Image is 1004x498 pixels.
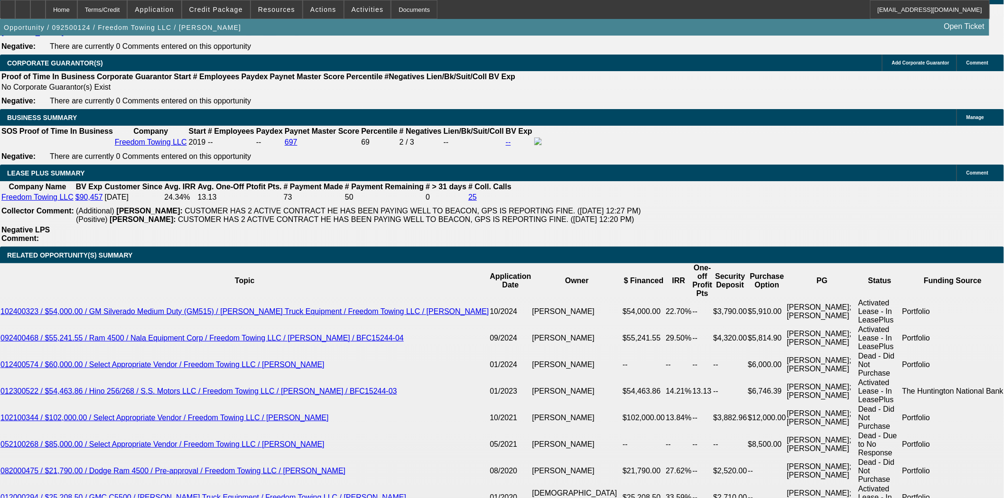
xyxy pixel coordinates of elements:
td: 10/2024 [489,298,531,325]
td: -- [692,298,713,325]
td: 01/2024 [489,351,531,378]
span: There are currently 0 Comments entered on this opportunity [50,152,251,160]
b: Paydex [256,127,283,135]
b: [PERSON_NAME]: [116,207,183,215]
td: $54,000.00 [622,298,665,325]
a: 102100344 / $102,000.00 / Select Appropriate Vendor / Freedom Towing LLC / [PERSON_NAME] [0,414,329,422]
td: Portfolio [902,351,1004,378]
b: Collector Comment: [1,207,74,215]
td: Dead - Did Not Purchase [858,351,902,378]
span: Activities [352,6,384,13]
td: 2019 [188,137,206,148]
b: Paydex [242,73,268,81]
td: Portfolio [902,298,1004,325]
td: Dead - Did Not Purchase [858,458,902,484]
th: SOS [1,127,18,136]
button: Application [128,0,181,18]
td: 13.13 [197,193,282,202]
td: Portfolio [902,431,1004,458]
span: Opportunity / 092500124 / Freedom Towing LLC / [PERSON_NAME] [4,24,241,31]
th: Owner [532,263,623,298]
td: Portfolio [902,325,1004,351]
b: BV Exp [489,73,515,81]
td: $3,790.00 [713,298,747,325]
th: Application Date [489,263,531,298]
td: 05/2021 [489,431,531,458]
span: Credit Package [189,6,243,13]
b: Negative: [1,42,36,50]
span: (Additional) [76,207,114,215]
td: -- [713,351,747,378]
span: -- [208,138,213,146]
b: # Payment Remaining [345,183,424,191]
td: $21,790.00 [622,458,665,484]
span: Resources [258,6,295,13]
td: -- [692,431,713,458]
td: 09/2024 [489,325,531,351]
td: [PERSON_NAME]; [PERSON_NAME] [787,458,858,484]
span: There are currently 0 Comments entered on this opportunity [50,42,251,50]
td: Activated Lease - In LeasePlus [858,325,902,351]
div: 69 [361,138,397,147]
a: 697 [285,138,297,146]
td: No Corporate Guarantor(s) Exist [1,83,520,92]
b: # Employees [193,73,240,81]
a: $90,457 [75,193,103,201]
th: Proof of Time In Business [1,72,95,82]
td: 10/2021 [489,405,531,431]
button: Resources [251,0,302,18]
td: [PERSON_NAME] [532,431,623,458]
th: Purchase Option [748,263,787,298]
b: [PERSON_NAME]: [110,215,176,223]
span: There are currently 0 Comments entered on this opportunity [50,97,251,105]
td: Portfolio [902,405,1004,431]
th: Security Deposit [713,263,747,298]
td: $54,463.86 [622,378,665,405]
td: 01/2023 [489,378,531,405]
b: # Coll. Calls [468,183,511,191]
th: Proof of Time In Business [19,127,113,136]
button: Actions [303,0,344,18]
td: -- [622,351,665,378]
td: Portfolio [902,458,1004,484]
div: 2 / 3 [400,138,442,147]
td: -- [713,431,747,458]
td: -- [692,458,713,484]
span: CUSTOMER HAS 2 ACTIVE CONTRACT HE HAS BEEN PAYING WELL TO BEACON, GPS IS REPORTING FINE. ([DATE] ... [178,215,634,223]
b: Percentile [346,73,382,81]
span: CUSTOMER HAS 2 ACTIVE CONTRACT HE HAS BEEN PAYING WELL TO BEACON, GPS IS REPORTING FINE. ([DATE] ... [185,207,641,215]
td: $6,000.00 [748,351,787,378]
span: RELATED OPPORTUNITY(S) SUMMARY [7,251,132,259]
td: Dead - Due to No Response [858,431,902,458]
td: Dead - Did Not Purchase [858,405,902,431]
td: [PERSON_NAME]; [PERSON_NAME] [787,405,858,431]
a: Freedom Towing LLC [115,138,187,146]
td: -- [692,405,713,431]
b: # Employees [208,127,254,135]
td: The Huntington National Bank [902,378,1004,405]
th: $ Financed [622,263,665,298]
td: $5,910.00 [748,298,787,325]
td: -- [748,458,787,484]
b: Lien/Bk/Suit/Coll [427,73,487,81]
th: One-off Profit Pts [692,263,713,298]
b: BV Exp [506,127,532,135]
td: Activated Lease - In LeasePlus [858,298,902,325]
td: $5,814.90 [748,325,787,351]
span: Comment [967,60,988,65]
a: 052100268 / $85,000.00 / Select Appropriate Vendor / Freedom Towing LLC / [PERSON_NAME] [0,440,325,448]
td: -- [443,137,504,148]
a: -- [506,138,511,146]
b: Corporate Guarantor [97,73,172,81]
a: 012300522 / $54,463.86 / Hino 256/268 / S.S. Motors LLC / Freedom Towing LLC / [PERSON_NAME] / BF... [0,387,397,395]
td: -- [256,137,283,148]
span: BUSINESS SUMMARY [7,114,77,121]
a: Freedom Towing LLC [1,193,74,201]
span: (Positive) [76,215,108,223]
b: # Payment Made [284,183,343,191]
td: -- [692,325,713,351]
td: $4,320.00 [713,325,747,351]
td: 0 [425,193,467,202]
b: Lien/Bk/Suit/Coll [444,127,504,135]
span: LEASE PLUS SUMMARY [7,169,85,177]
